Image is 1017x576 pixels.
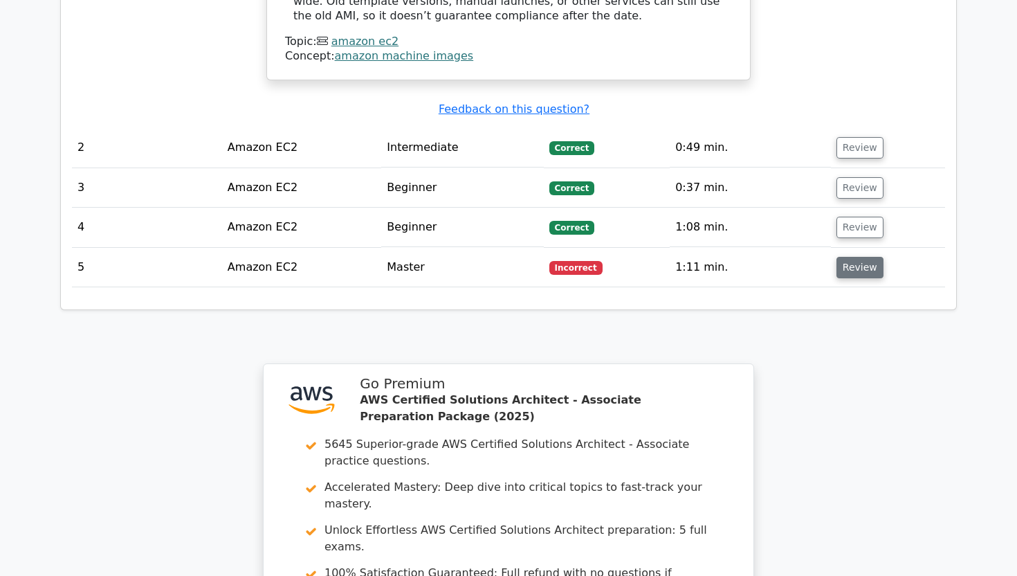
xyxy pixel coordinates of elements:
td: Amazon EC2 [222,128,381,168]
td: 1:08 min. [670,208,831,247]
td: 2 [72,128,222,168]
div: Topic: [285,35,732,49]
span: Correct [549,221,594,235]
span: Correct [549,141,594,155]
td: 5 [72,248,222,287]
td: 3 [72,168,222,208]
div: Concept: [285,49,732,64]
button: Review [836,257,883,278]
td: 0:37 min. [670,168,831,208]
td: 1:11 min. [670,248,831,287]
button: Review [836,217,883,238]
a: amazon machine images [335,49,474,62]
span: Incorrect [549,261,603,275]
a: amazon ec2 [331,35,398,48]
td: Master [381,248,543,287]
td: Amazon EC2 [222,168,381,208]
button: Review [836,177,883,199]
button: Review [836,137,883,159]
td: Amazon EC2 [222,248,381,287]
td: Intermediate [381,128,543,168]
td: Amazon EC2 [222,208,381,247]
td: Beginner [381,168,543,208]
td: 0:49 min. [670,128,831,168]
td: 4 [72,208,222,247]
span: Correct [549,181,594,195]
td: Beginner [381,208,543,247]
a: Feedback on this question? [439,102,589,116]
